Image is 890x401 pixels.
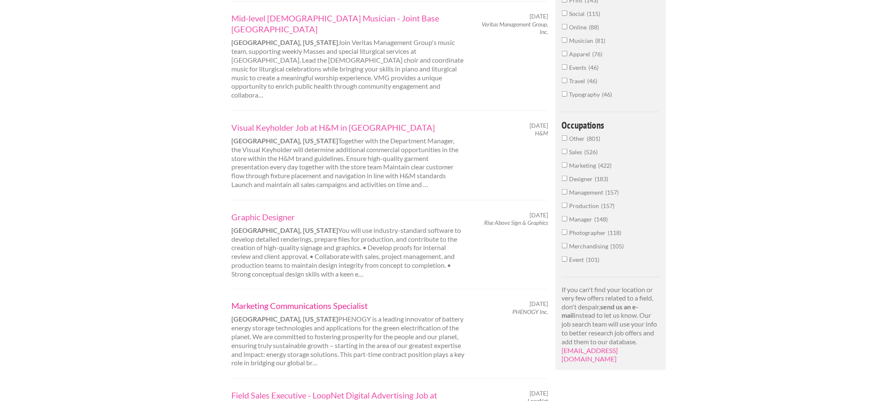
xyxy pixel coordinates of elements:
[596,37,606,44] span: 81
[224,301,473,368] div: PHENOGY is a leading innovator of battery energy storage technologies and applications for the gr...
[232,122,466,133] a: Visual Keyholder Job at H&M in [GEOGRAPHIC_DATA]
[232,211,466,222] a: Graphic Designer
[232,137,339,145] strong: [GEOGRAPHIC_DATA], [US_STATE]
[587,10,601,17] span: 115
[589,64,599,71] span: 46
[569,64,589,71] span: Events
[569,91,602,98] span: Typography
[602,91,612,98] span: 46
[224,122,473,189] div: Together with the Department Manager, the Visual Keyholder will determine additional commercial o...
[586,256,600,263] span: 101
[482,21,548,35] em: Veritas Management Group, Inc.
[562,176,567,181] input: Designer183
[569,216,595,223] span: Manager
[562,243,567,248] input: Merchandising105
[562,135,567,141] input: Other801
[569,175,595,182] span: Designer
[569,256,586,263] span: Event
[232,13,466,34] a: Mid-level [DEMOGRAPHIC_DATA] Musician - Joint Base [GEOGRAPHIC_DATA]
[562,285,660,364] p: If you can't find your location or very few offers related to a field, don't despair, instead to ...
[562,37,567,43] input: Musician81
[530,211,548,219] span: [DATE]
[606,189,619,196] span: 157
[530,13,548,20] span: [DATE]
[562,256,567,262] input: Event101
[232,226,339,234] strong: [GEOGRAPHIC_DATA], [US_STATE]
[595,216,608,223] span: 148
[611,243,624,250] span: 105
[595,175,609,182] span: 183
[608,229,622,236] span: 118
[224,13,473,100] div: Join Veritas Management Group's music team, supporting weekly Masses and special liturgical servi...
[587,135,601,142] span: 801
[232,315,339,323] strong: [GEOGRAPHIC_DATA], [US_STATE]
[569,135,587,142] span: Other
[562,51,567,56] input: Apparel76
[601,202,615,209] span: 157
[569,243,611,250] span: Merchandising
[569,162,599,169] span: Marketing
[562,11,567,16] input: Social115
[569,77,588,84] span: Travel
[562,64,567,70] input: Events46
[562,189,567,195] input: Management157
[569,202,601,209] span: Production
[530,301,548,308] span: [DATE]
[585,148,598,156] span: 526
[562,149,567,154] input: Sales526
[589,24,599,31] span: 88
[569,24,589,31] span: Online
[569,189,606,196] span: Management
[588,77,598,84] span: 46
[535,129,548,137] em: H&M
[569,148,585,156] span: Sales
[562,303,639,320] strong: send us an e-mail
[224,211,473,279] div: You will use industry-standard software to develop detailed renderings, prepare files for product...
[530,390,548,398] span: [DATE]
[232,38,339,46] strong: [GEOGRAPHIC_DATA], [US_STATE]
[562,216,567,222] input: Manager148
[562,24,567,29] input: Online88
[484,219,548,226] em: Rise Above Sign & Graphics
[530,122,548,129] span: [DATE]
[562,230,567,235] input: Photographer118
[593,50,603,58] span: 76
[599,162,612,169] span: 422
[562,120,660,130] h4: Occupations
[512,309,548,316] em: PHENOGY Inc.
[562,91,567,97] input: Typography46
[562,347,618,364] a: [EMAIL_ADDRESS][DOMAIN_NAME]
[232,301,466,311] a: Marketing Communications Specialist
[569,37,596,44] span: Musician
[569,10,587,17] span: Social
[569,50,593,58] span: Apparel
[562,78,567,83] input: Travel46
[562,203,567,208] input: Production157
[562,162,567,168] input: Marketing422
[569,229,608,236] span: Photographer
